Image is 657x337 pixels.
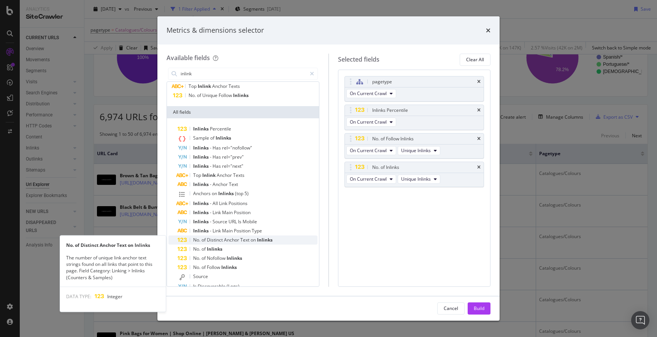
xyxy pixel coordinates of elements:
[238,218,243,225] span: Is
[244,190,249,197] span: 5)
[217,172,233,178] span: Anchor
[224,237,240,243] span: Anchor
[210,145,213,151] span: -
[372,135,414,143] div: No. of Follow Inlinks
[167,25,264,35] div: Metrics & dimensions selector
[252,227,262,234] span: Type
[222,145,252,151] span: rel="nofollow"
[372,107,408,114] div: Inlinks Percentile
[398,175,440,184] button: Unique Inlinks
[193,246,202,252] span: No.
[474,305,484,312] div: Build
[346,89,396,98] button: On Current Crawl
[189,83,198,89] span: Top
[234,209,251,216] span: Position
[213,209,222,216] span: Link
[372,164,399,171] div: No. of Inlinks
[193,181,210,188] span: Inlinks
[466,56,484,63] div: Clear All
[210,218,213,225] span: -
[202,255,207,261] span: of
[193,264,202,270] span: No.
[157,16,500,321] div: modal
[212,190,218,197] span: on
[338,55,379,64] div: Selected fields
[631,311,649,329] div: Open Intercom Messenger
[193,163,210,169] span: Inlinks
[210,154,213,160] span: -
[193,237,202,243] span: No.
[193,126,210,132] span: Inlinks
[193,255,202,261] span: No.
[210,126,231,132] span: Percentile
[251,237,257,243] span: on
[193,172,202,178] span: Top
[213,218,229,225] span: Source
[257,237,273,243] span: Inlinks
[193,200,210,207] span: Inlinks
[213,227,222,234] span: Link
[210,209,213,216] span: -
[213,145,222,151] span: Has
[198,283,227,289] span: Discoverable
[235,190,244,197] span: (top
[207,246,222,252] span: Inlinks
[193,209,210,216] span: Inlinks
[477,137,481,141] div: times
[213,200,219,207] span: All
[468,302,490,315] button: Build
[229,200,248,207] span: Positions
[350,147,387,154] span: On Current Crawl
[233,172,244,178] span: Texts
[477,108,481,113] div: times
[207,264,221,270] span: Follow
[227,255,242,261] span: Inlinks
[234,227,252,234] span: Position
[219,92,233,99] span: Follow
[240,237,251,243] span: Text
[193,227,210,234] span: Inlinks
[202,237,207,243] span: of
[210,135,216,141] span: of
[344,76,484,102] div: pagetypetimesOn Current Crawl
[477,79,481,84] div: times
[193,190,212,197] span: Anchors
[460,54,490,66] button: Clear All
[477,165,481,170] div: times
[210,163,213,169] span: -
[229,181,238,188] span: Text
[344,162,484,187] div: No. of InlinkstimesOn Current CrawlUnique Inlinks
[167,54,210,62] div: Available fields
[401,176,431,182] span: Unique Inlinks
[229,218,238,225] span: URL
[344,133,484,159] div: No. of Follow InlinkstimesOn Current CrawlUnique Inlinks
[216,135,231,141] span: Inlinks
[193,145,210,151] span: Inlinks
[60,242,166,248] div: No. of Distinct Anchor Text on Inlinks
[193,273,208,280] span: Source
[243,218,257,225] span: Mobile
[213,181,229,188] span: Anchor
[210,227,213,234] span: -
[193,283,198,289] span: Is
[213,154,222,160] span: Has
[207,255,227,261] span: Nofollow
[198,83,212,89] span: Inlink
[197,92,202,99] span: of
[344,105,484,130] div: Inlinks PercentiletimesOn Current Crawl
[213,163,222,169] span: Has
[401,147,431,154] span: Unique Inlinks
[222,209,234,216] span: Main
[346,118,396,127] button: On Current Crawl
[202,246,207,252] span: of
[444,305,458,312] div: Cancel
[222,154,244,160] span: rel="prev"
[398,146,440,155] button: Unique Inlinks
[202,264,207,270] span: of
[372,78,392,86] div: pagetype
[346,146,396,155] button: On Current Crawl
[437,302,465,315] button: Cancel
[221,264,237,270] span: Inlinks
[229,83,240,89] span: Texts
[60,254,166,281] div: The number of unique link anchor text strings found on all links that point to this page. Field C...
